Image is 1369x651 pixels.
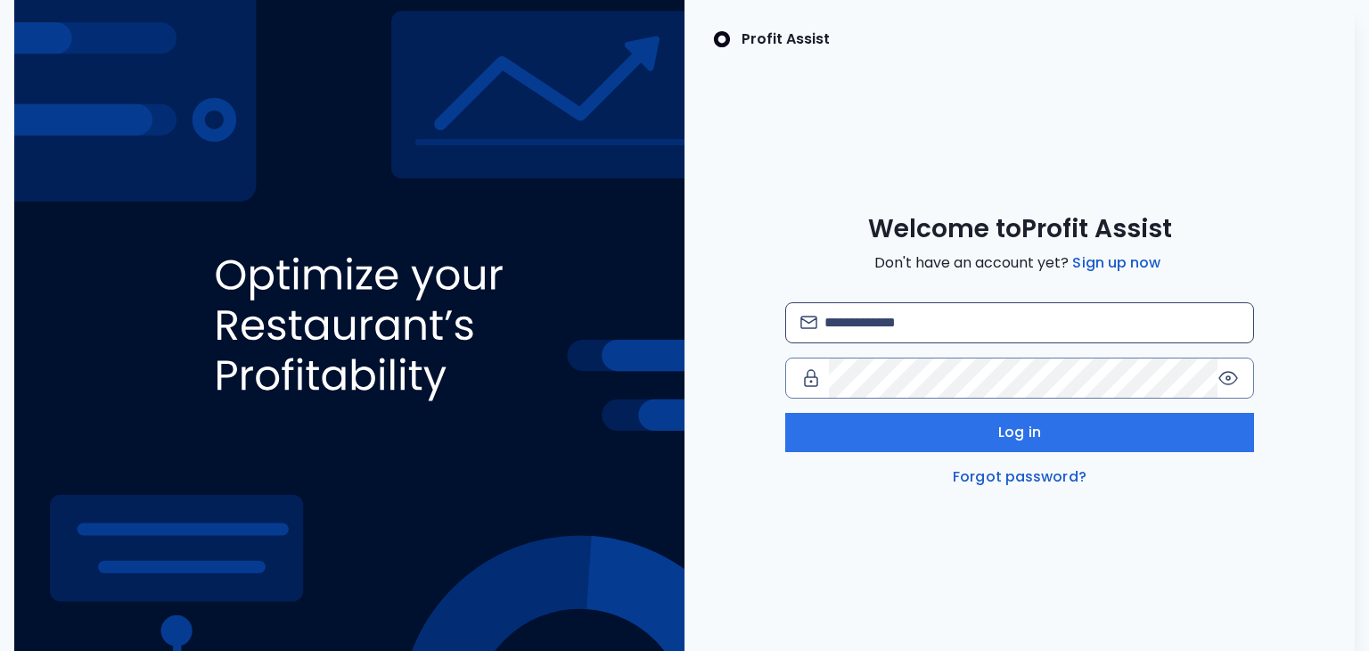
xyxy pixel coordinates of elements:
p: Profit Assist [742,29,830,50]
img: email [800,316,817,329]
span: Don't have an account yet? [874,252,1164,274]
img: SpotOn Logo [713,29,731,50]
span: Welcome to Profit Assist [868,213,1172,245]
span: Log in [998,422,1041,443]
a: Forgot password? [949,466,1090,488]
a: Sign up now [1069,252,1164,274]
button: Log in [785,413,1255,452]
